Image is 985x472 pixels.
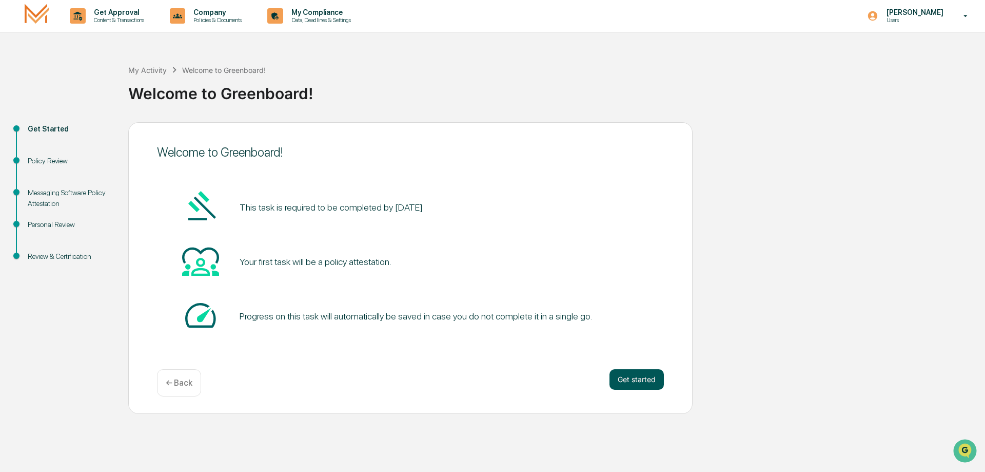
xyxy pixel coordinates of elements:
[185,8,247,16] p: Company
[21,149,65,159] span: Data Lookup
[35,79,168,89] div: Start new chat
[878,8,949,16] p: [PERSON_NAME]
[86,16,149,24] p: Content & Transactions
[182,242,219,279] img: Heart
[72,174,124,182] a: Powered byPylon
[70,125,131,144] a: 🗄️Attestations
[128,66,167,74] div: My Activity
[102,174,124,182] span: Pylon
[86,8,149,16] p: Get Approval
[6,125,70,144] a: 🖐️Preclearance
[28,156,112,166] div: Policy Review
[166,378,192,388] p: ← Back
[182,66,266,74] div: Welcome to Greenboard!
[283,8,356,16] p: My Compliance
[28,251,112,262] div: Review & Certification
[240,311,592,322] div: Progress on this task will automatically be saved in case you do not complete it in a single go.
[878,16,949,24] p: Users
[182,188,219,225] img: Gavel
[182,297,219,334] img: Speed-dial
[240,200,423,214] pre: This task is required to be completed by [DATE]
[85,129,127,140] span: Attestations
[157,145,664,160] div: Welcome to Greenboard!
[28,187,112,209] div: Messaging Software Policy Attestation
[283,16,356,24] p: Data, Deadlines & Settings
[10,79,29,97] img: 1746055101610-c473b297-6a78-478c-a979-82029cc54cd1
[240,256,391,267] div: Your first task will be a policy attestation.
[128,76,980,103] div: Welcome to Greenboard!
[952,438,980,466] iframe: Open customer support
[28,219,112,230] div: Personal Review
[74,130,83,139] div: 🗄️
[10,150,18,158] div: 🔎
[185,16,247,24] p: Policies & Documents
[6,145,69,163] a: 🔎Data Lookup
[21,129,66,140] span: Preclearance
[10,22,187,38] p: How can we help?
[28,124,112,135] div: Get Started
[174,82,187,94] button: Start new chat
[35,89,130,97] div: We're available if you need us!
[10,130,18,139] div: 🖐️
[609,369,664,390] button: Get started
[25,4,49,28] img: logo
